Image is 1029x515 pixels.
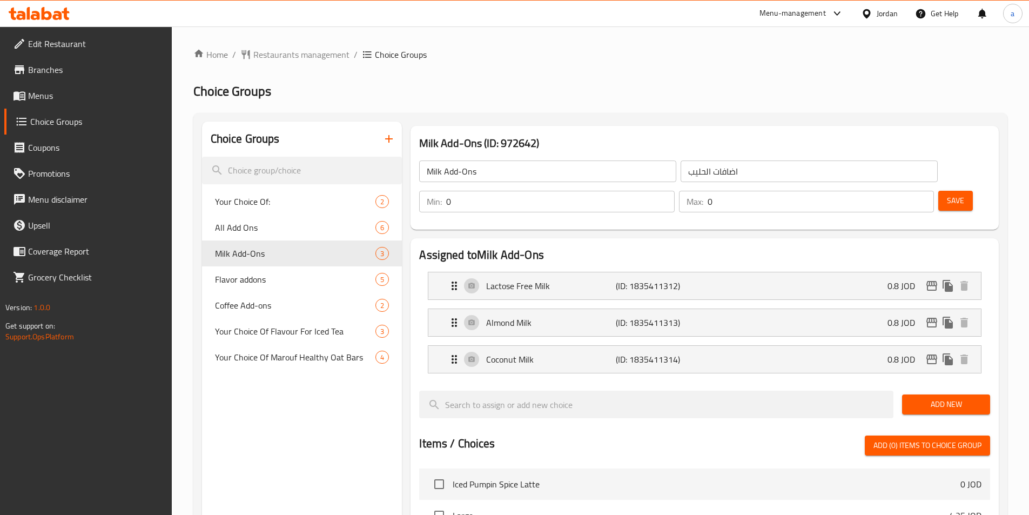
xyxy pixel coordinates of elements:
div: Expand [428,309,981,336]
span: Menus [28,89,163,102]
div: Choices [375,325,389,338]
input: search [419,391,893,418]
p: (ID: 1835411314) [616,353,702,366]
span: Choice Groups [30,115,163,128]
button: Add New [902,394,990,414]
span: Menu disclaimer [28,193,163,206]
span: Grocery Checklist [28,271,163,284]
span: Add New [911,398,981,411]
a: Support.OpsPlatform [5,330,74,344]
span: 1.0.0 [33,300,50,315]
p: (ID: 1835411312) [616,279,702,292]
span: 3 [376,326,388,337]
span: Your Choice Of Marouf Healthy Oat Bars [215,351,376,364]
a: Coverage Report [4,238,172,264]
span: 2 [376,300,388,311]
div: Your Choice Of Marouf Healthy Oat Bars4 [202,344,402,370]
button: duplicate [940,351,956,367]
a: Branches [4,57,172,83]
span: 6 [376,223,388,233]
button: Save [938,191,973,211]
p: 0 JOD [960,478,981,491]
span: Your Choice Of Flavour For Iced Tea [215,325,376,338]
span: Restaurants management [253,48,349,61]
a: Upsell [4,212,172,238]
div: Choices [375,299,389,312]
span: Coffee Add-ons [215,299,376,312]
span: Milk Add-Ons [215,247,376,260]
h2: Choice Groups [211,131,280,147]
div: Menu-management [759,7,826,20]
h2: Items / Choices [419,436,495,452]
div: All Add Ons6 [202,215,402,240]
a: Edit Restaurant [4,31,172,57]
a: Menus [4,83,172,109]
div: Choices [375,195,389,208]
span: 2 [376,197,388,207]
a: Grocery Checklist [4,264,172,290]
button: delete [956,278,972,294]
p: 0.8 JOD [887,353,924,366]
p: Coconut Milk [486,353,615,366]
li: / [354,48,358,61]
span: Choice Groups [193,79,271,103]
span: 3 [376,249,388,259]
p: Lactose Free Milk [486,279,615,292]
span: All Add Ons [215,221,376,234]
p: 0.8 JOD [887,316,924,329]
div: Your Choice Of Flavour For Iced Tea3 [202,318,402,344]
span: Coupons [28,141,163,154]
span: Iced Pumpin Spice Latte [453,478,960,491]
input: search [202,157,402,184]
button: duplicate [940,315,956,331]
a: Promotions [4,160,172,186]
div: Choices [375,273,389,286]
button: duplicate [940,278,956,294]
button: delete [956,351,972,367]
li: / [232,48,236,61]
button: edit [924,278,940,294]
h3: Milk Add-Ons (ID: 972642) [419,135,990,152]
div: Flavor addons5 [202,266,402,292]
span: Select choice [428,473,450,496]
button: edit [924,351,940,367]
div: Choices [375,221,389,234]
span: Your Choice Of: [215,195,376,208]
div: Milk Add-Ons3 [202,240,402,266]
nav: breadcrumb [193,48,1007,61]
li: Expand [419,304,990,341]
div: Expand [428,346,981,373]
span: Promotions [28,167,163,180]
li: Expand [419,267,990,304]
h2: Assigned to Milk Add-Ons [419,247,990,263]
span: Version: [5,300,32,315]
p: Min: [427,195,442,208]
div: Choices [375,351,389,364]
span: Save [947,194,964,208]
p: 0.8 JOD [887,279,924,292]
span: 4 [376,352,388,363]
span: a [1011,8,1014,19]
span: Edit Restaurant [28,37,163,50]
span: Flavor addons [215,273,376,286]
button: edit [924,315,940,331]
span: Choice Groups [375,48,427,61]
span: 5 [376,275,388,285]
span: Upsell [28,219,163,232]
div: Your Choice Of:2 [202,189,402,215]
button: Add (0) items to choice group [865,436,990,456]
span: Coverage Report [28,245,163,258]
div: Expand [428,272,981,299]
span: Branches [28,63,163,76]
li: Expand [419,341,990,378]
p: Max: [687,195,703,208]
div: Choices [375,247,389,260]
div: Jordan [877,8,898,19]
p: Almond Milk [486,316,615,329]
a: Coupons [4,135,172,160]
a: Home [193,48,228,61]
span: Get support on: [5,319,55,333]
button: delete [956,315,972,331]
a: Menu disclaimer [4,186,172,212]
p: (ID: 1835411313) [616,316,702,329]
